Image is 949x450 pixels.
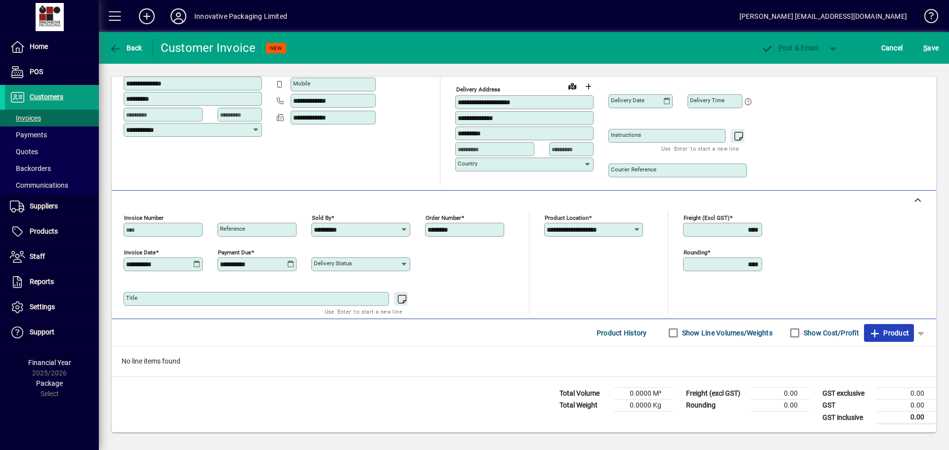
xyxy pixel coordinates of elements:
mat-label: Freight (excl GST) [684,214,730,221]
span: Communications [10,181,68,189]
mat-label: Country [458,160,477,167]
span: Suppliers [30,202,58,210]
td: Total Volume [555,388,614,400]
a: Reports [5,270,99,294]
td: GST [818,400,877,411]
span: Customers [30,93,63,101]
mat-label: Instructions [611,131,641,138]
button: Product [864,324,914,342]
span: Product [869,325,909,341]
span: ost & Email [761,44,819,52]
a: Settings [5,295,99,320]
span: Payments [10,131,47,139]
mat-label: Reference [220,225,245,232]
mat-label: Sold by [312,214,331,221]
td: Freight (excl GST) [681,388,750,400]
span: NEW [270,45,282,51]
td: 0.00 [750,388,810,400]
span: Quotes [10,148,38,156]
td: GST exclusive [818,388,877,400]
a: View on map [564,78,580,94]
a: Payments [5,126,99,143]
div: Customer Invoice [161,40,256,56]
td: 0.0000 M³ [614,388,673,400]
button: Add [131,7,163,25]
a: Communications [5,177,99,194]
div: Innovative Packaging Limited [194,8,287,24]
td: 0.00 [877,400,936,411]
a: Suppliers [5,194,99,219]
mat-label: Delivery status [314,260,352,267]
a: Quotes [5,143,99,160]
div: [PERSON_NAME] [EMAIL_ADDRESS][DOMAIN_NAME] [739,8,907,24]
mat-label: Rounding [684,249,707,256]
span: Staff [30,252,45,260]
app-page-header-button: Back [99,39,153,57]
span: Reports [30,278,54,286]
span: Support [30,328,54,336]
span: Back [109,44,142,52]
label: Show Line Volumes/Weights [680,328,773,338]
td: Total Weight [555,400,614,411]
mat-label: Invoice number [124,214,164,221]
mat-label: Mobile [293,80,310,87]
button: Profile [163,7,194,25]
span: Backorders [10,164,51,172]
button: Cancel [879,39,906,57]
a: Invoices [5,110,99,126]
span: Home [30,42,48,50]
mat-hint: Use 'Enter' to start a new line [661,143,739,154]
label: Show Cost/Profit [802,328,859,338]
td: 0.00 [877,411,936,424]
button: Product History [593,324,651,342]
td: 0.0000 Kg [614,400,673,411]
div: No line items found [112,346,936,376]
span: Products [30,227,58,235]
span: ave [923,40,939,56]
td: Rounding [681,400,750,411]
td: 0.00 [877,388,936,400]
mat-hint: Use 'Enter' to start a new line [325,306,402,317]
mat-label: Delivery time [690,97,725,104]
mat-label: Delivery date [611,97,645,104]
span: Package [36,379,63,387]
span: Cancel [881,40,903,56]
span: Product History [597,325,647,341]
a: Staff [5,245,99,269]
button: Choose address [580,79,596,94]
button: Back [107,39,145,57]
a: Backorders [5,160,99,177]
a: Products [5,219,99,244]
span: Financial Year [28,359,71,367]
a: Home [5,35,99,59]
mat-label: Title [126,294,137,301]
td: GST inclusive [818,411,877,424]
mat-label: Courier Reference [611,166,656,173]
button: Save [921,39,941,57]
mat-label: Order number [426,214,461,221]
a: POS [5,60,99,84]
mat-label: Invoice date [124,249,156,256]
mat-label: Product location [545,214,589,221]
a: Support [5,320,99,345]
mat-label: Payment due [218,249,251,256]
span: S [923,44,927,52]
a: Knowledge Base [917,2,937,34]
span: Settings [30,303,55,311]
td: 0.00 [750,400,810,411]
span: POS [30,68,43,76]
span: P [778,44,783,52]
button: Post & Email [756,39,823,57]
span: Invoices [10,114,41,122]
